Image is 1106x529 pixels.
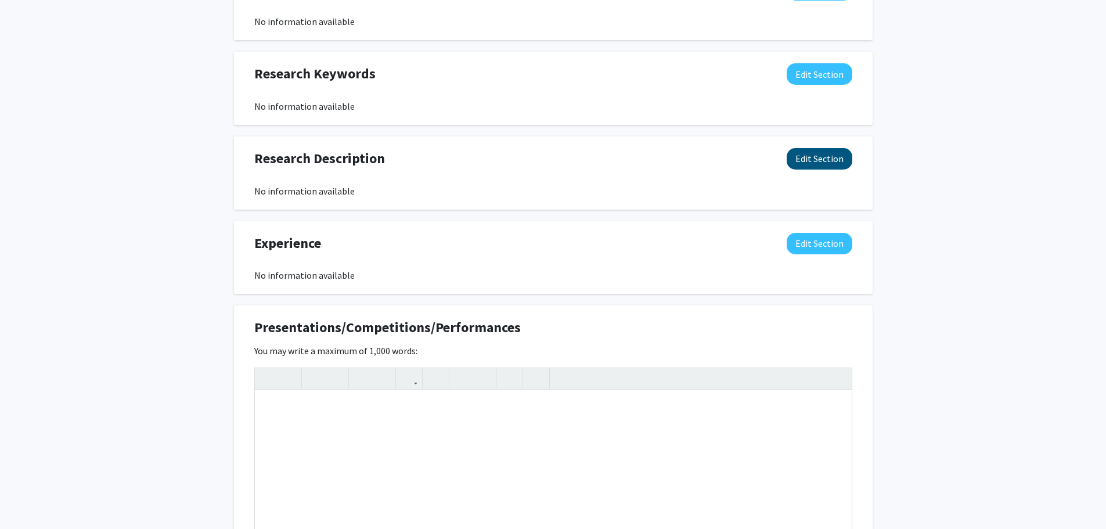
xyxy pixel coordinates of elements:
span: Research Keywords [254,63,376,84]
button: Remove format [499,368,520,388]
button: Redo (Ctrl + Y) [278,368,298,388]
span: Research Description [254,148,385,169]
button: Fullscreen [828,368,849,388]
button: Edit Research Description [787,148,852,170]
div: No information available [254,184,852,198]
button: Edit Experience [787,233,852,254]
button: Insert horizontal rule [526,368,546,388]
button: Link [399,368,419,388]
button: Unordered list [452,368,473,388]
div: No information available [254,15,852,28]
button: Subscript [372,368,392,388]
div: No information available [254,268,852,282]
button: Emphasis (Ctrl + I) [325,368,345,388]
button: Strong (Ctrl + B) [305,368,325,388]
label: You may write a maximum of 1,000 words: [254,344,417,358]
span: Presentations/Competitions/Performances [254,317,521,338]
iframe: Chat [9,477,49,520]
button: Ordered list [473,368,493,388]
button: Superscript [352,368,372,388]
button: Undo (Ctrl + Z) [258,368,278,388]
button: Edit Research Keywords [787,63,852,85]
span: Experience [254,233,321,254]
button: Insert Image [426,368,446,388]
div: No information available [254,99,852,113]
